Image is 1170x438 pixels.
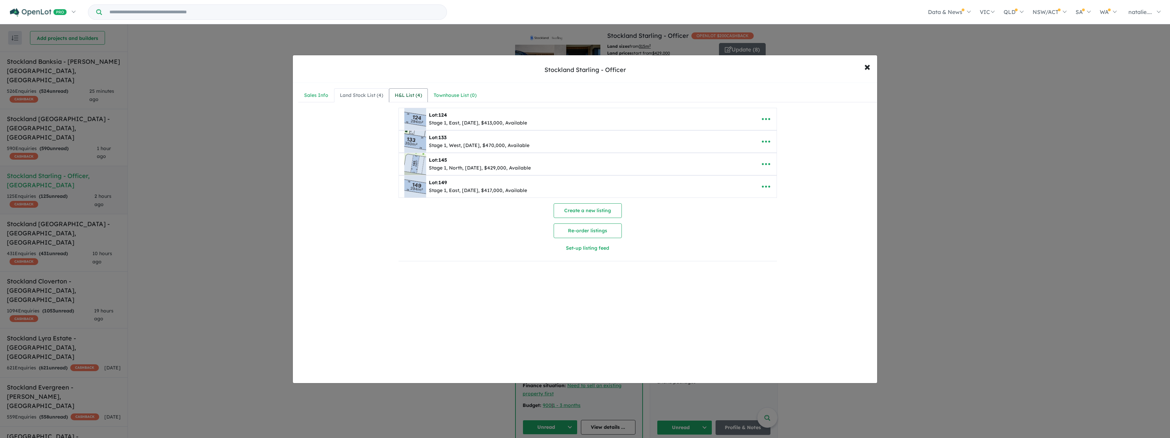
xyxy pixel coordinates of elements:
input: Try estate name, suburb, builder or developer [103,5,445,19]
span: × [864,59,870,74]
span: 149 [438,179,447,186]
b: Lot: [429,134,447,141]
span: 133 [438,134,447,141]
div: Sales Info [304,91,328,100]
b: Lot: [429,112,447,118]
b: Lot: [429,179,447,186]
img: Openlot PRO Logo White [10,8,67,17]
button: Create a new listing [554,203,622,218]
div: Townhouse List ( 0 ) [434,91,477,100]
span: 145 [438,157,447,163]
div: Stockland Starling - Officer [544,65,626,74]
div: H&L List ( 4 ) [395,91,422,100]
b: Lot: [429,157,447,163]
div: Stage 1, North, [DATE], $429,000, Available [429,164,531,172]
img: Stockland%20Starling%20-%20Officer%20-%20Lot%20149___1751259658.jpg [404,176,426,198]
div: Stage 1, West, [DATE], $470,000, Available [429,142,529,150]
span: natalie.... [1128,9,1152,15]
div: Stage 1, East, [DATE], $413,000, Available [429,119,527,127]
button: Re-order listings [554,223,622,238]
div: Land Stock List ( 4 ) [340,91,383,100]
div: Stage 1, East, [DATE], $417,000, Available [429,187,527,195]
img: Stockland%20Starling%20-%20Officer%20-%20Lot%20124___1751254252.jpg [404,108,426,130]
span: 124 [438,112,447,118]
button: Set-up listing feed [493,241,682,255]
img: Stockland%20Starling%20-%20Officer%20-%20Lot%20133___1751254353.jpg [404,131,426,152]
img: Stockland%20Starling%20-%20Officer%20-%20Lot%20145___1751259556.jpg [404,153,426,175]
